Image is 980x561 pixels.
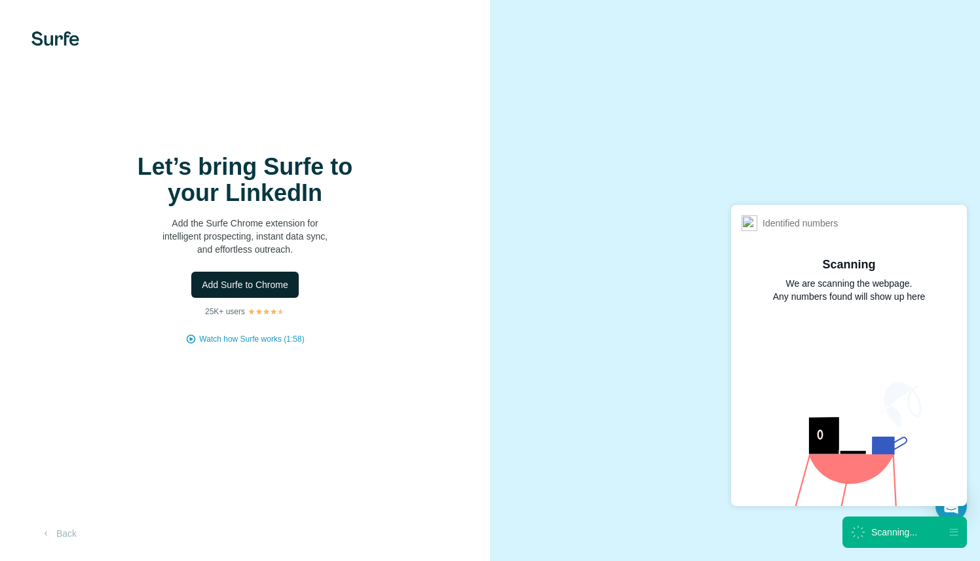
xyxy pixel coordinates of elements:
button: Back [31,522,86,545]
img: Rating Stars [248,308,285,316]
p: 25K+ users [205,306,245,317]
button: Watch how Surfe works (1:58) [199,333,304,345]
h1: Let’s bring Surfe to your LinkedIn [114,154,376,206]
img: Surfe's logo [31,31,79,46]
p: Add the Surfe Chrome extension for intelligent prospecting, instant data sync, and effortless out... [114,217,376,256]
button: Add Surfe to Chrome [191,272,299,298]
span: Add Surfe to Chrome [202,278,288,291]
